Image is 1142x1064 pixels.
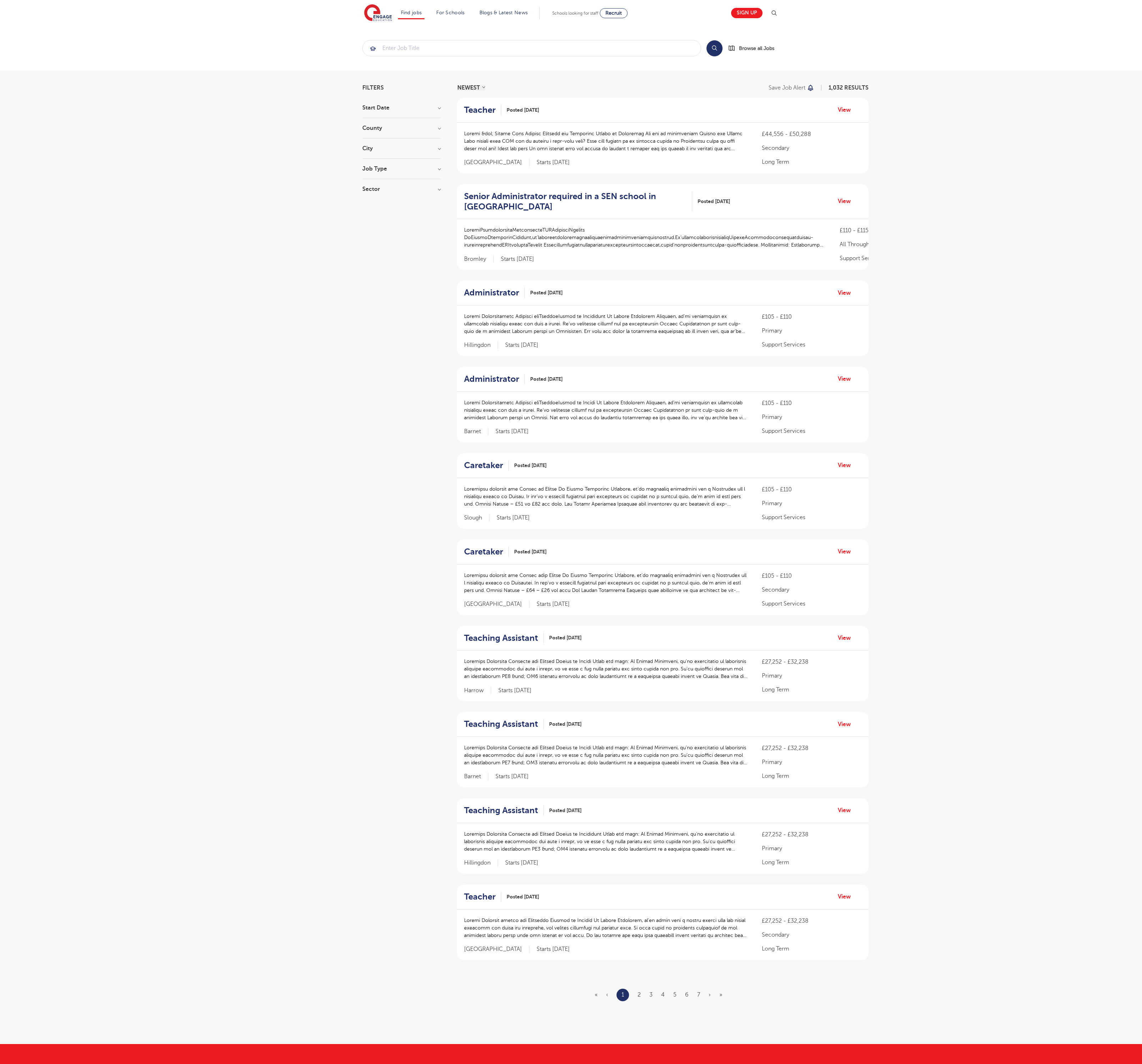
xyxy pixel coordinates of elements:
[530,375,563,383] span: Posted [DATE]
[762,427,861,435] p: Support Services
[464,288,525,298] a: Administrator
[838,892,856,901] a: View
[685,992,689,998] a: 6
[838,197,856,206] a: View
[769,85,815,91] button: Save job alert
[501,255,534,263] p: Starts [DATE]
[622,990,624,999] a: 1
[840,226,939,235] p: £110 - £115
[731,8,763,18] a: Sign up
[514,462,547,469] span: Posted [DATE]
[362,186,441,192] h3: Sector
[464,255,494,263] span: Bromley
[600,8,628,18] a: Recruit
[762,931,861,939] p: Secondary
[762,130,861,138] p: £44,556 - £50,288
[762,599,861,608] p: Support Services
[436,10,464,15] a: For Schools
[673,992,676,998] a: 5
[762,685,861,694] p: Long Term
[464,946,529,953] span: [GEOGRAPHIC_DATA]
[464,633,538,643] h2: Teaching Assistant
[505,859,538,867] p: Starts [DATE]
[464,288,519,298] h2: Administrator
[762,772,861,780] p: Long Term
[537,601,570,608] p: Starts [DATE]
[840,240,939,249] p: All Through
[762,844,861,853] p: Primary
[464,460,503,471] h2: Caretaker
[464,892,495,902] h2: Teacher
[464,514,489,522] span: Slough
[549,807,582,814] span: Posted [DATE]
[762,144,861,152] p: Secondary
[362,125,441,131] h3: County
[649,992,653,998] a: 3
[498,687,532,694] p: Starts [DATE]
[762,326,861,335] p: Primary
[464,191,687,212] h2: Senior Administrator required in a SEN school in [GEOGRAPHIC_DATA]
[739,44,774,52] span: Browse all Jobs
[762,917,861,925] p: £27,252 - £32,238
[769,85,805,91] p: Save job alert
[762,399,861,407] p: £105 - £110
[464,313,748,335] p: Loremi Dolorsitametc Adipisci eliTseddoeIusmod te Incididunt Ut Labore Etdolorem Aliquaen, ad’mi ...
[638,992,641,998] a: 2
[464,719,538,729] h2: Teaching Assistant
[762,744,861,753] p: £27,252 - £32,238
[762,858,861,867] p: Long Term
[838,720,856,729] a: View
[464,341,498,349] span: Hillingdon
[838,806,856,815] a: View
[505,341,538,349] p: Starts [DATE]
[362,146,441,151] h3: City
[464,892,501,902] a: Teacher
[464,399,748,421] p: Loremi Dolorsitametc Adipisci eliTseddoeIusmod te Incidi Ut Labore Etdolorem Aliquaen, ad’mi veni...
[762,944,861,953] p: Long Term
[464,159,529,166] span: [GEOGRAPHIC_DATA]
[464,859,498,867] span: Hillingdon
[495,773,529,780] p: Starts [DATE]
[464,658,748,680] p: Loremips Dolorsita Consecte adi Elitsed Doeius te Incidi Utlab etd magn: Al Enimad Minimveni, qu’...
[697,992,700,998] a: 7
[838,547,856,556] a: View
[464,805,538,816] h2: Teaching Assistant
[464,687,491,694] span: Harrow
[838,105,856,115] a: View
[464,374,519,384] h2: Administrator
[464,572,748,594] p: Loremipsu dolorsit ame Consec adip Elitse Do Eiusmo Temporinc Utlabore, et’do magnaaliq enimadmin...
[840,254,939,263] p: Support Services
[401,10,422,15] a: Find jobs
[464,601,529,608] span: [GEOGRAPHIC_DATA]
[762,499,861,508] p: Primary
[605,10,622,16] span: Recruit
[762,158,861,166] p: Long Term
[762,572,861,580] p: £105 - £110
[464,744,748,766] p: Loremips Dolorsita Consecte adi Elitsed Doeius te Incidi Utlab etd magn: Al Enimad Minimveni, qu’...
[464,428,488,435] span: Barnet
[464,130,748,152] p: Loremi &dol; Sitame Cons Adipisc Elitsedd eiu Temporinc Utlabo et Doloremag Ali eni ad minimvenia...
[762,313,861,321] p: £105 - £110
[706,40,723,56] button: Search
[464,485,748,508] p: Loremipsu dolorsit ame Consec ad Elitse Do Eiusmo Temporinc Utlabore, et’do magnaaliq enimadmini ...
[464,374,525,384] a: Administrator
[495,428,529,435] p: Starts [DATE]
[606,992,608,998] span: ‹
[762,758,861,766] p: Primary
[698,198,730,205] span: Posted [DATE]
[762,658,861,666] p: £27,252 - £32,238
[464,547,509,557] a: Caretaker
[838,288,856,298] a: View
[709,992,711,998] a: Next
[464,547,503,557] h2: Caretaker
[464,830,748,853] p: Loremips Dolorsita Consecte adi Elitsed Doeius te Incididunt Utlab etd magn: Al Enimad Minimveni,...
[537,159,570,166] p: Starts [DATE]
[364,4,392,22] img: Engage Education
[464,191,693,212] a: Senior Administrator required in a SEN school in [GEOGRAPHIC_DATA]
[549,720,582,728] span: Posted [DATE]
[464,805,544,816] a: Teaching Assistant
[464,105,501,115] a: Teacher
[762,485,861,494] p: £105 - £110
[362,105,441,111] h3: Start Date
[363,40,701,56] input: Submit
